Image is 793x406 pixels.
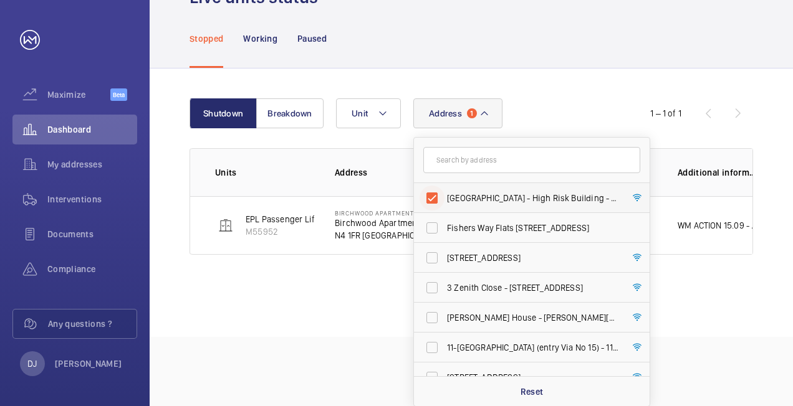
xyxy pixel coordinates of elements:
[447,311,618,324] span: [PERSON_NAME] House - [PERSON_NAME][GEOGRAPHIC_DATA]
[47,263,137,275] span: Compliance
[110,88,127,101] span: Beta
[521,385,544,398] p: Reset
[47,158,137,171] span: My addresses
[47,123,137,136] span: Dashboard
[447,281,618,294] span: 3 Zenith Close - [STREET_ADDRESS]
[429,108,462,118] span: Address
[47,193,137,205] span: Interventions
[297,32,327,45] p: Paused
[47,228,137,240] span: Documents
[678,219,757,232] p: WM ACTION 15.09 - Follow up required, ETA TBC.
[335,229,440,242] p: N4 1FR [GEOGRAPHIC_DATA]
[352,108,368,118] span: Unit
[467,108,477,118] span: 1
[423,147,640,173] input: Search by address
[678,166,757,179] p: Additional information
[650,107,681,120] div: 1 – 1 of 1
[55,357,122,370] p: [PERSON_NAME]
[447,222,618,234] span: Fishers Way Flats [STREET_ADDRESS]
[215,166,315,179] p: Units
[190,32,223,45] p: Stopped
[243,32,277,45] p: Working
[336,98,401,128] button: Unit
[218,218,233,233] img: elevator.svg
[27,357,37,370] p: DJ
[447,252,618,264] span: [STREET_ADDRESS]
[335,166,440,179] p: Address
[190,98,257,128] button: Shutdown
[447,371,618,384] span: [STREET_ADDRESS]
[335,209,440,217] p: Birchwood Apartments - High Risk Building
[47,88,110,101] span: Maximize
[335,217,440,229] p: Birchwood Apartments
[246,213,337,225] p: EPL Passenger Lift No 2
[256,98,324,128] button: Breakdown
[48,318,137,330] span: Any questions ?
[413,98,502,128] button: Address1
[246,225,337,238] p: M55952
[447,192,618,204] span: [GEOGRAPHIC_DATA] - High Risk Building - [GEOGRAPHIC_DATA]
[447,341,618,354] span: 11-[GEOGRAPHIC_DATA] (entry Via No 15) - 11-[GEOGRAPHIC_DATA] ([STREET_ADDRESS]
